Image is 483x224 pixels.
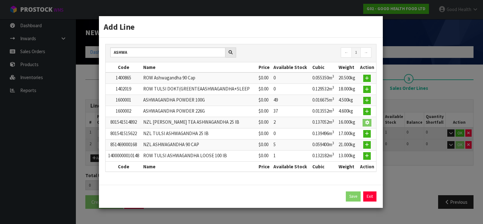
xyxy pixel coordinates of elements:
[332,141,334,145] sup: 3
[106,128,142,139] td: 801541515622
[341,47,352,58] a: ←
[142,161,257,171] th: Name
[106,72,142,84] td: 1400865
[358,161,376,171] th: Action
[346,191,361,202] button: Save
[311,128,337,139] td: 0.139496m
[257,95,272,106] td: $0.00
[106,106,142,117] td: 1600002
[142,106,257,117] td: ASHWAGANDHA POWDER 226G
[337,62,358,72] th: Weight
[257,106,272,117] td: $0.00
[311,139,337,150] td: 0.059400m
[142,72,257,84] td: ROW Ashwagandha 90 Cap
[311,72,337,84] td: 0.055350m
[272,139,310,150] td: 5
[311,84,337,95] td: 0.129532m
[106,150,142,161] td: 14000000010148
[363,191,376,202] a: Exit
[337,84,358,95] td: 18.000kg
[257,62,272,72] th: Price
[142,128,257,139] td: NZL TULSI ASHWAGANDHA 25 IB
[360,47,371,58] a: →
[311,117,337,128] td: 0.137052m
[272,95,310,106] td: 49
[257,72,272,84] td: $0.00
[106,117,142,128] td: 801541514892
[272,84,310,95] td: 0
[246,47,371,59] nav: Page navigation
[106,62,142,72] th: Code
[106,95,142,106] td: 1600001
[311,95,337,106] td: 0.016675m
[257,84,272,95] td: $0.00
[337,150,358,161] td: 13.000kg
[257,128,272,139] td: $0.00
[106,139,142,150] td: 851469000168
[142,139,257,150] td: NZL ASHWAGANDHA 90 CAP
[104,21,378,33] h3: Add Line
[337,117,358,128] td: 16.000kg
[257,139,272,150] td: $0.00
[272,72,310,84] td: 0
[332,96,334,101] sup: 3
[332,74,334,78] sup: 3
[332,152,334,156] sup: 3
[337,139,358,150] td: 21.000kg
[257,117,272,128] td: $0.00
[110,47,225,57] input: Search products
[272,161,310,171] th: Available Stock
[272,62,310,72] th: Available Stock
[257,150,272,161] td: $0.00
[337,106,358,117] td: 4.600kg
[272,106,310,117] td: 37
[272,128,310,139] td: 0
[332,108,334,112] sup: 3
[358,62,376,72] th: Action
[142,62,257,72] th: Name
[142,150,257,161] td: ROW TULSI ASHWAGANDHA LOOSE 100 IB
[337,161,358,171] th: Weight
[106,84,142,95] td: 1402019
[332,85,334,90] sup: 3
[142,95,257,106] td: ASHWAGANDHA POWDER 100G
[311,150,337,161] td: 0.132182m
[257,161,272,171] th: Price
[272,117,310,128] td: 2
[272,150,310,161] td: 1
[311,161,337,171] th: Cubic
[337,95,358,106] td: 4.500kg
[352,47,361,58] a: 1
[142,117,257,128] td: NZL [PERSON_NAME] TEA ASHWAGANDHA 25 IB
[332,130,334,134] sup: 3
[332,119,334,123] sup: 3
[311,106,337,117] td: 0.013552m
[337,128,358,139] td: 17.000kg
[142,84,257,95] td: ROW TULSI DOKT(GREENTEAASHWAGANDHA+SLEEP
[311,62,337,72] th: Cubic
[106,161,142,171] th: Code
[337,72,358,84] td: 20.500kg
